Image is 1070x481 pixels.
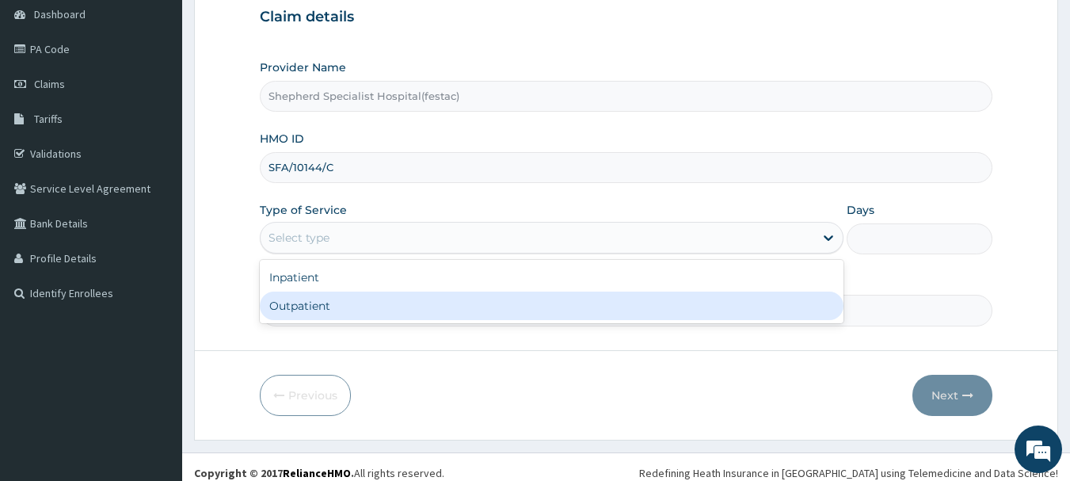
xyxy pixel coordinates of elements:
[8,316,302,372] textarea: Type your message and hit 'Enter'
[283,466,351,480] a: RelianceHMO
[82,89,266,109] div: Chat with us now
[268,230,329,246] div: Select type
[260,131,304,147] label: HMO ID
[194,466,354,480] strong: Copyright © 2017 .
[260,59,346,75] label: Provider Name
[260,8,298,46] div: Minimize live chat window
[260,263,843,292] div: Inpatient
[260,292,843,320] div: Outpatient
[912,375,992,416] button: Next
[639,465,1058,481] div: Redefining Heath Insurance in [GEOGRAPHIC_DATA] using Telemedicine and Data Science!
[34,7,86,21] span: Dashboard
[92,141,219,301] span: We're online!
[34,77,65,91] span: Claims
[260,202,347,218] label: Type of Service
[260,9,993,26] h3: Claim details
[260,152,993,183] input: Enter HMO ID
[34,112,63,126] span: Tariffs
[260,375,351,416] button: Previous
[29,79,64,119] img: d_794563401_company_1708531726252_794563401
[847,202,874,218] label: Days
